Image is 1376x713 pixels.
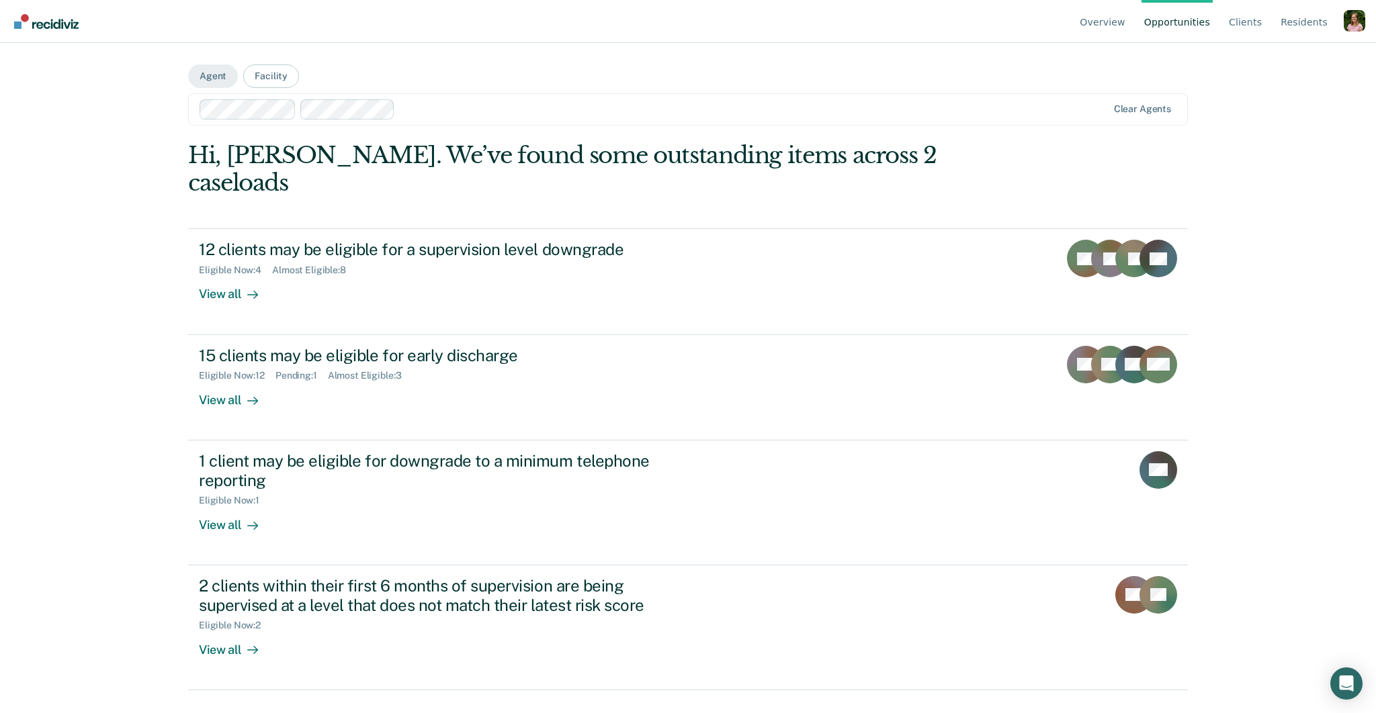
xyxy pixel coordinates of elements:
[199,276,274,302] div: View all
[14,14,79,29] img: Recidiviz
[243,64,299,88] button: Facility
[1330,667,1363,700] div: Open Intercom Messenger
[272,265,357,276] div: Almost Eligible : 8
[188,142,988,197] div: Hi, [PERSON_NAME]. We’ve found some outstanding items across 2 caseloads
[188,228,1188,334] a: 12 clients may be eligible for a supervision level downgradeEligible Now:4Almost Eligible:8View all
[275,370,328,381] div: Pending : 1
[199,631,274,657] div: View all
[199,451,671,490] div: 1 client may be eligible for downgrade to a minimum telephone reporting
[199,370,275,381] div: Eligible Now : 12
[328,370,413,381] div: Almost Eligible : 3
[188,64,238,88] button: Agent
[199,240,671,259] div: 12 clients may be eligible for a supervision level downgrade
[1344,10,1365,32] button: Profile dropdown button
[199,265,272,276] div: Eligible Now : 4
[199,576,671,615] div: 2 clients within their first 6 months of supervision are being supervised at a level that does no...
[188,565,1188,690] a: 2 clients within their first 6 months of supervision are being supervised at a level that does no...
[1114,103,1171,115] div: Clear agents
[199,620,271,631] div: Eligible Now : 2
[199,506,274,532] div: View all
[199,495,270,506] div: Eligible Now : 1
[199,381,274,408] div: View all
[188,335,1188,440] a: 15 clients may be eligible for early dischargeEligible Now:12Pending:1Almost Eligible:3View all
[188,440,1188,565] a: 1 client may be eligible for downgrade to a minimum telephone reportingEligible Now:1View all
[199,346,671,365] div: 15 clients may be eligible for early discharge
